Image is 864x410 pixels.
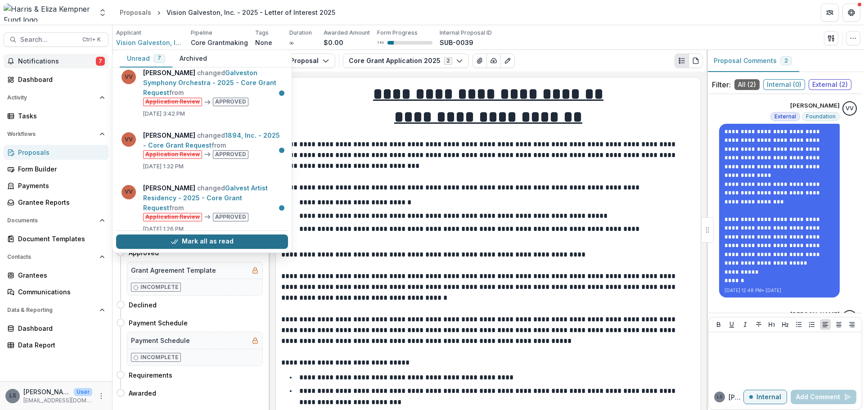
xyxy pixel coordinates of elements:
[18,270,101,280] div: Grantees
[4,4,93,22] img: Harris & Eliza Kempner Fund logo
[18,234,101,243] div: Document Templates
[96,391,107,401] button: More
[712,79,731,90] p: Filter:
[756,393,781,401] p: Internal
[131,336,190,345] h5: Payment Schedule
[780,319,791,330] button: Heading 2
[790,101,840,110] p: [PERSON_NAME]
[4,54,108,68] button: Notifications7
[116,6,155,19] a: Proposals
[4,162,108,176] a: Form Builder
[20,36,77,44] span: Search...
[842,4,860,22] button: Get Help
[4,72,108,87] a: Dashboard
[81,35,103,45] div: Ctrl + K
[743,390,787,404] button: Internal
[7,217,96,224] span: Documents
[289,38,294,47] p: ∞
[255,38,272,47] p: None
[726,319,737,330] button: Underline
[18,75,101,84] div: Dashboard
[131,266,216,275] h5: Grant Agreement Template
[4,321,108,336] a: Dashboard
[120,8,151,17] div: Proposals
[4,338,108,352] a: Data Report
[191,38,248,47] p: Core Grantmaking
[793,319,804,330] button: Bullet List
[724,287,834,294] p: [DATE] 12:48 PM • [DATE]
[143,68,283,106] p: changed from
[255,29,269,37] p: Tags
[774,113,796,120] span: External
[140,283,179,291] p: Incomplete
[688,54,703,68] button: PDF view
[4,303,108,317] button: Open Data & Reporting
[4,231,108,246] a: Document Templates
[18,340,101,350] div: Data Report
[706,50,799,72] button: Proposal Comments
[790,310,840,319] p: [PERSON_NAME]
[116,29,141,37] p: Applicant
[129,300,157,310] h4: Declined
[377,29,418,37] p: Form Progress
[4,127,108,141] button: Open Workflows
[172,50,214,68] button: Archived
[166,8,335,17] div: Vision Galveston, Inc. - 2025 - Letter of Interest 2025
[734,79,760,90] span: All ( 2 )
[740,319,751,330] button: Italicize
[4,32,108,47] button: Search...
[7,131,96,137] span: Workflows
[440,29,492,37] p: Internal Proposal ID
[18,324,101,333] div: Dashboard
[821,4,839,22] button: Partners
[23,387,70,396] p: [PERSON_NAME]
[143,183,283,221] p: changed from
[324,29,370,37] p: Awarded Amount
[833,319,844,330] button: Align Center
[18,148,101,157] div: Proposals
[846,106,854,112] div: Vivian Victoria
[18,111,101,121] div: Tasks
[809,79,851,90] span: External ( 2 )
[343,54,469,68] button: Core Grant Application 20252
[4,284,108,299] a: Communications
[116,6,339,19] nav: breadcrumb
[4,145,108,160] a: Proposals
[500,54,515,68] button: Edit as form
[143,69,276,96] a: Galveston Symphony Orchestra - 2025 - Core Grant Request
[18,287,101,297] div: Communications
[846,319,857,330] button: Align Right
[143,131,280,149] a: 1894, Inc. - 2025 - Core Grant Request
[116,38,184,47] a: Vision Galveston, Inc.
[18,58,96,65] span: Notifications
[377,40,384,46] p: 14 %
[289,29,312,37] p: Duration
[7,307,96,313] span: Data & Reporting
[806,113,836,120] span: Foundation
[96,57,105,66] span: 7
[4,195,108,210] a: Grantee Reports
[143,184,268,212] a: Galvest Artist Residency - 2025 - Core Grant Request
[717,395,722,399] div: Lauren Scott
[120,50,172,68] button: Unread
[4,178,108,193] a: Payments
[4,213,108,228] button: Open Documents
[753,319,764,330] button: Strike
[116,234,288,249] button: Mark all as read
[440,38,473,47] p: SUB-0039
[729,392,743,402] p: [PERSON_NAME]
[9,393,16,399] div: Lauren Scott
[675,54,689,68] button: Plaintext view
[191,29,212,37] p: Pipeline
[129,388,156,398] h4: Awarded
[18,198,101,207] div: Grantee Reports
[129,318,188,328] h4: Payment Schedule
[4,108,108,123] a: Tasks
[766,319,777,330] button: Heading 1
[7,254,96,260] span: Contacts
[472,54,487,68] button: View Attached Files
[713,319,724,330] button: Bold
[96,4,109,22] button: Open entity switcher
[143,131,283,159] p: changed from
